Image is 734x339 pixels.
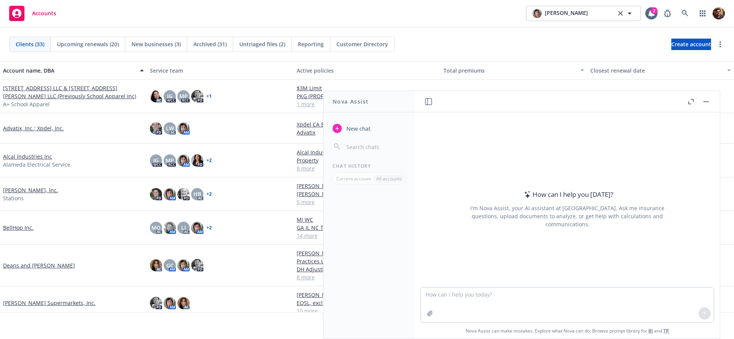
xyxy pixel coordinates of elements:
img: photo [150,122,162,135]
span: Stations [3,194,24,202]
a: Advatix [297,128,437,136]
a: Property [297,156,437,164]
a: BI [648,328,653,334]
a: Deans and [PERSON_NAME] [3,261,75,269]
a: Alcal Industries Inc [3,152,52,161]
img: photo [191,90,203,102]
div: Account name, DBA [3,67,135,75]
a: Switch app [695,6,710,21]
p: Current account [336,175,371,182]
div: 2 [651,7,658,14]
img: photo [177,297,190,309]
img: photo [164,297,176,309]
a: Create account [671,39,711,50]
input: Search chats [345,141,406,152]
img: photo [150,90,162,102]
a: + 2 [206,192,212,196]
a: [PERSON_NAME], Inc. - General Liability [297,190,437,198]
a: [PERSON_NAME], Inc. - Commercial Umbrella [297,182,437,190]
button: New chat [330,122,409,135]
span: Customer Directory [336,40,388,48]
a: Xpdel CA Erisa [297,120,437,128]
a: $3M Limit [297,84,437,92]
a: 14 more [297,232,437,240]
img: photo [177,259,190,271]
img: photo [150,297,162,309]
a: BellHop Inc. [3,224,34,232]
span: MP [179,92,188,100]
span: HB [193,190,201,198]
a: 8 more [297,164,437,172]
span: MP [166,156,174,164]
a: 5 more [297,198,437,206]
span: Upcoming renewals (20) [57,40,119,48]
a: Search [677,6,693,21]
a: 1 more [297,100,437,108]
a: 10 more [297,307,437,315]
a: Alcal Industries Inc - Crime [297,148,437,156]
button: photo[PERSON_NAME]clear selection [526,6,641,21]
button: Service team [147,61,294,79]
img: photo [177,154,190,167]
a: clear selection [616,9,625,18]
span: [PERSON_NAME] [545,9,588,18]
span: Create account [671,37,711,52]
a: EQSL, excl Flood [297,299,437,307]
div: I'm Nova Assist, your AI assistant at [GEOGRAPHIC_DATA]. Ask me insurance questions, upload docum... [460,204,675,228]
span: Alameda Electrical Service [3,161,70,169]
span: JG [153,156,159,164]
img: photo [150,188,162,200]
span: Clients (33) [16,40,44,48]
a: + 2 [206,158,212,163]
a: Accounts [6,3,59,24]
img: photo [191,259,203,271]
a: Advatix, Inc.; Xpdel, Inc. [3,124,64,132]
a: TR [663,328,669,334]
a: GA IL NC TN WC Policy (NCCI) [297,224,437,232]
p: All accounts [376,175,402,182]
span: MQ [151,224,161,232]
span: Reporting [298,40,324,48]
img: photo [177,122,190,135]
div: Closest renewal date [590,67,723,75]
a: [PERSON_NAME] Supermarkets, Inc. [3,299,96,307]
a: + 1 [206,94,212,99]
img: photo [191,222,203,234]
img: photo [533,9,542,18]
span: New businesses (3) [132,40,181,48]
span: Accounts [32,10,56,16]
div: Chat History [323,163,415,169]
a: [PERSON_NAME], Inc. [3,186,58,194]
a: 8 more [297,273,437,281]
span: Archived (31) [193,40,227,48]
img: photo [177,188,190,200]
a: MI WC [297,216,437,224]
a: more [716,40,725,49]
a: Report a Bug [660,6,675,21]
img: photo [164,222,176,234]
span: A+ School Apparel [3,100,50,108]
span: JG [167,92,172,100]
div: Active policies [297,67,437,75]
a: [PERSON_NAME] and [PERSON_NAME] - Employment Practices Liability [297,249,437,265]
button: Active policies [294,61,440,79]
a: [PERSON_NAME] Supermarkets, Inc. - Fidelity Bond [297,291,437,299]
div: Total premiums [443,67,576,75]
img: photo [713,7,725,19]
span: LI [181,224,186,232]
a: DH Adjusting LLC [297,265,437,273]
a: [STREET_ADDRESS] LLC & [STREET_ADDRESS][PERSON_NAME] LLC (Previously School Apparel Inc) [3,84,144,100]
span: LW [166,124,174,132]
button: Total premiums [440,61,587,79]
span: Untriaged files (2) [239,40,285,48]
img: photo [164,188,176,200]
span: New chat [345,125,371,133]
a: PKG (PROP GL AU) Lessor's Risk [297,92,437,100]
div: How can I help you [DATE]? [522,190,613,200]
button: Closest renewal date [587,61,734,79]
div: Service team [150,67,291,75]
img: photo [150,259,162,271]
span: GC [166,261,174,269]
span: Nova Assist can make mistakes. Explore what Nova can do: Browse prompt library for and [418,323,717,339]
h1: Nova Assist [333,97,369,105]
